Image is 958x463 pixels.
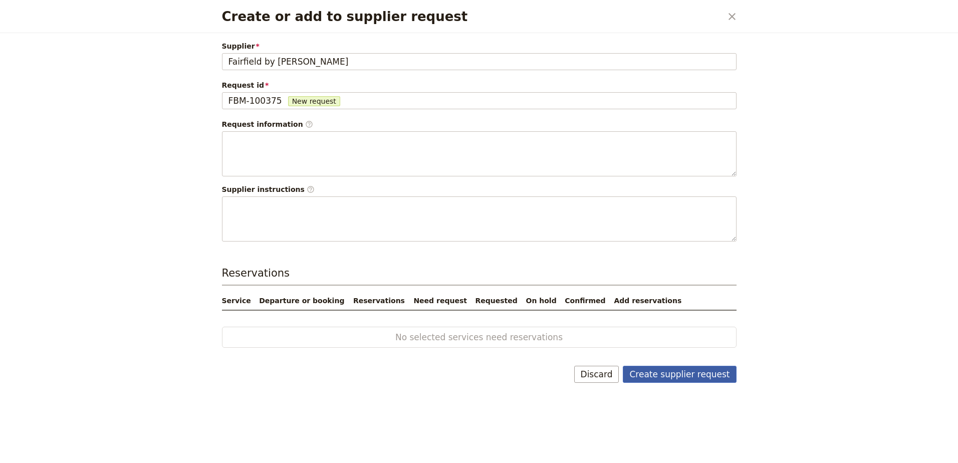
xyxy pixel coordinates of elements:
label: Request information [222,119,313,129]
label: Supplier instructions [222,184,315,194]
th: On hold [522,292,561,310]
th: Add reservations [610,292,736,310]
h2: Create or add to supplier request [222,9,722,24]
span: FBM-100375 [228,95,282,107]
span: No selected services need reservations [255,331,704,343]
span: ​ [307,185,315,193]
th: Departure or booking [255,292,349,310]
th: Service [222,292,256,310]
button: Create supplier request [623,366,736,383]
span: Request id [222,80,737,90]
th: Requested [471,292,522,310]
th: Reservations [349,292,409,310]
span: New request [288,96,340,106]
th: Confirmed [561,292,610,310]
span: ​ [305,120,313,128]
button: Discard [574,366,619,383]
span: Supplier [222,41,737,51]
input: Supplier [228,56,730,68]
button: Close dialog [724,8,741,25]
th: Need request [409,292,471,310]
h3: Reservations [222,266,737,286]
